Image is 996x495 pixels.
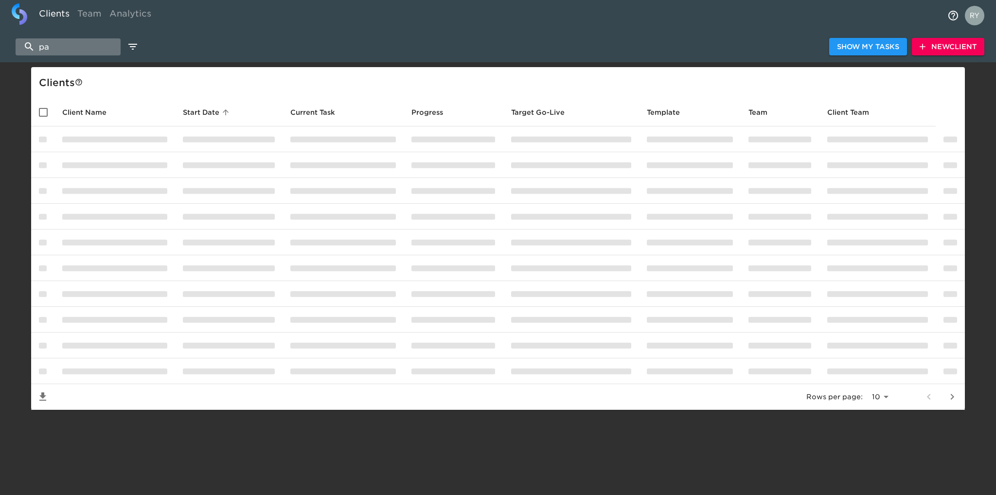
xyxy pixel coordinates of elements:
[411,106,456,118] span: Progress
[941,385,964,408] button: next page
[290,106,335,118] span: This is the next Task in this Hub that should be completed
[965,6,984,25] img: Profile
[35,3,73,27] a: Clients
[75,78,83,86] svg: This is a list of all of your clients and clients shared with you
[511,106,577,118] span: Target Go-Live
[124,38,141,55] button: edit
[73,3,106,27] a: Team
[942,4,965,27] button: notifications
[829,38,907,56] button: Show My Tasks
[106,3,155,27] a: Analytics
[920,41,977,53] span: New Client
[806,392,863,402] p: Rows per page:
[647,106,693,118] span: Template
[827,106,882,118] span: Client Team
[31,98,965,410] table: enhanced table
[39,75,961,90] div: Client s
[867,390,892,405] select: rows per page
[511,106,565,118] span: Calculated based on the start date and the duration of all Tasks contained in this Hub.
[62,106,119,118] span: Client Name
[912,38,984,56] button: NewClient
[31,385,54,408] button: Save List
[16,38,121,55] input: search
[290,106,348,118] span: Current Task
[837,41,899,53] span: Show My Tasks
[183,106,232,118] span: Start Date
[12,3,27,25] img: logo
[748,106,780,118] span: Team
